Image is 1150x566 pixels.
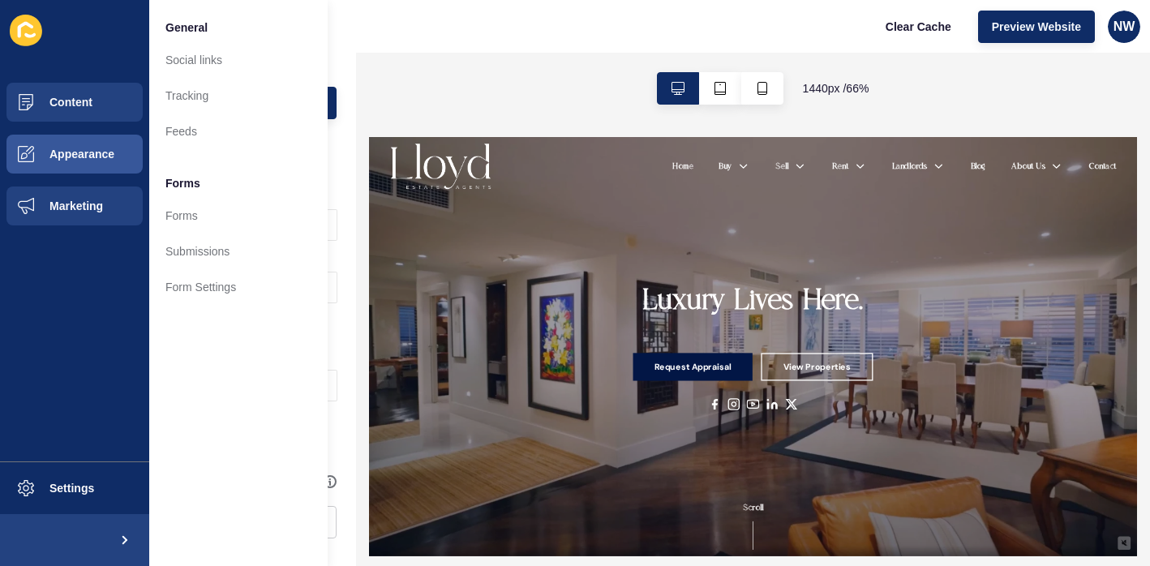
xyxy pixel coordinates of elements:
a: Tracking [149,78,328,114]
a: View Properties [596,328,767,371]
a: Blog [915,35,938,54]
a: Contact [1094,35,1135,54]
button: Preview Website [978,11,1095,43]
a: Home [461,35,494,54]
h1: Luxury Lives Here. [416,222,752,277]
a: Buy [532,35,551,54]
span: Preview Website [992,19,1081,35]
span: 1440 px / 66 % [803,80,869,96]
a: Social links [149,42,328,78]
span: NW [1114,19,1135,35]
span: General [165,19,208,36]
a: Forms [149,198,328,234]
a: Feeds [149,114,328,149]
img: Lloyd Estate Agents Logo [32,8,186,81]
button: Clear Cache [872,11,965,43]
a: Form Settings [149,269,328,305]
a: Sell [618,35,638,54]
a: About Us [976,35,1028,54]
span: Clear Cache [886,19,951,35]
span: Forms [165,175,200,191]
a: Submissions [149,234,328,269]
a: Landlords [796,35,848,54]
a: Rent [704,35,729,54]
a: Request Appraisal [401,328,583,371]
